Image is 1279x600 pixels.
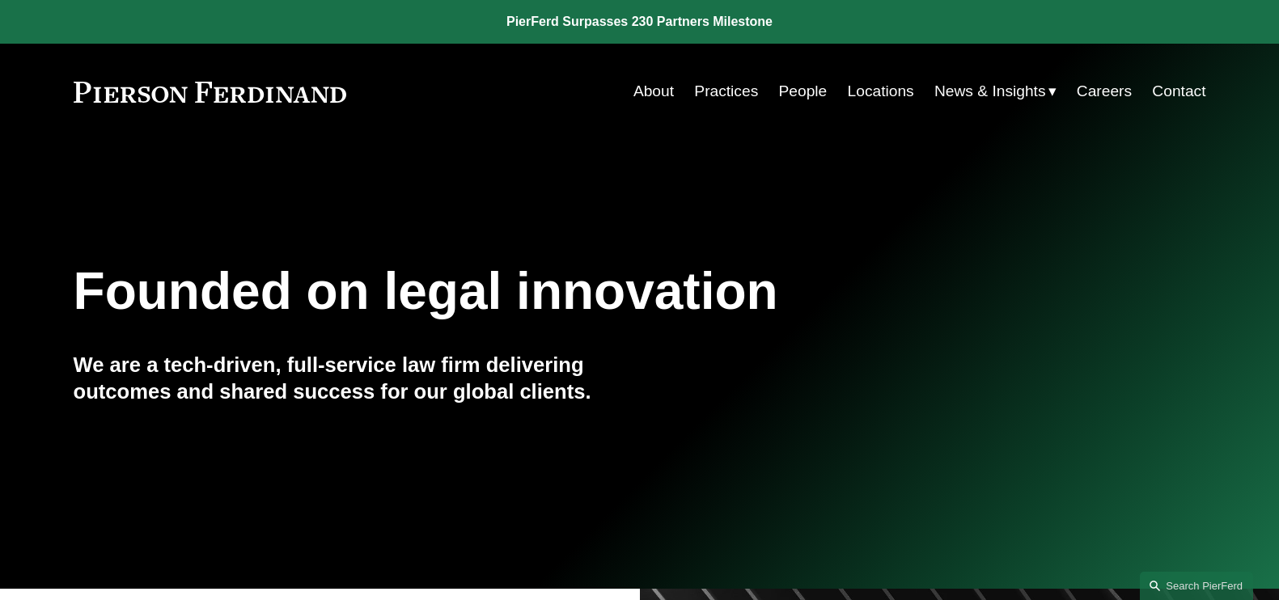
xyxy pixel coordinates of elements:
[1152,76,1205,107] a: Contact
[74,352,640,404] h4: We are a tech-driven, full-service law firm delivering outcomes and shared success for our global...
[633,76,674,107] a: About
[779,76,828,107] a: People
[74,262,1018,321] h1: Founded on legal innovation
[848,76,914,107] a: Locations
[694,76,758,107] a: Practices
[934,76,1057,107] a: folder dropdown
[1077,76,1132,107] a: Careers
[1140,572,1253,600] a: Search this site
[934,78,1046,106] span: News & Insights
